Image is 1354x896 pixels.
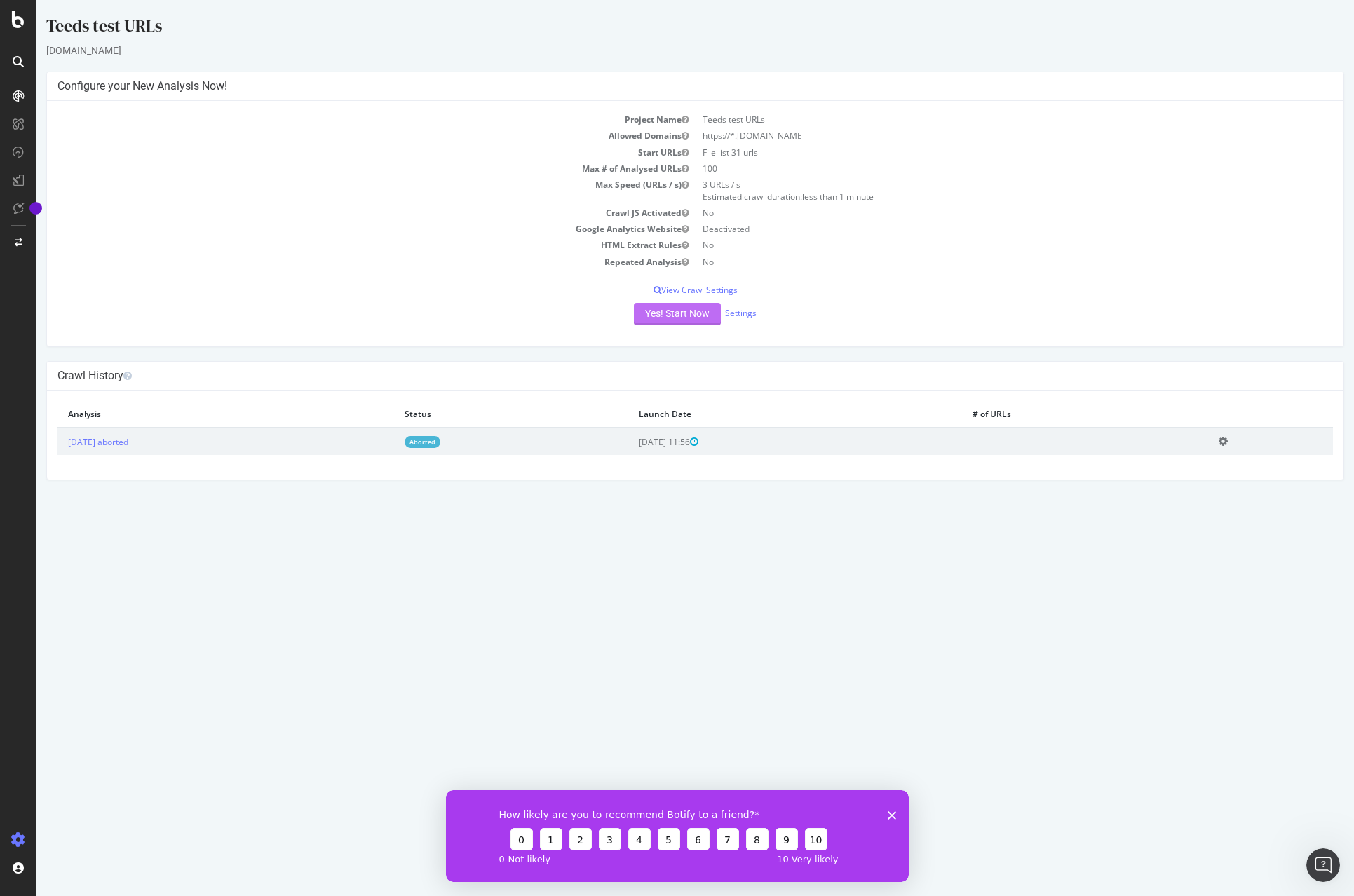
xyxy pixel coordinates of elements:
[659,205,1297,221] td: No
[368,436,404,448] a: Aborted
[21,144,659,161] td: Start URLs
[926,401,1172,428] th: # of URLs
[21,128,659,144] td: Allowed Domains
[21,401,358,428] th: Analysis
[21,79,1297,93] h4: Configure your New Analysis Now!
[659,254,1297,270] td: No
[358,401,593,428] th: Status
[689,307,720,319] a: Settings
[10,14,1308,43] div: Teeds test URLs
[659,161,1297,177] td: 100
[659,144,1297,161] td: File list 31 urls
[21,254,659,270] td: Repeated Analysis
[21,369,1297,383] h4: Crawl History
[21,177,659,205] td: Max Speed (URLs / s)
[659,177,1297,205] td: 3 URLs / s Estimated crawl duration:
[21,161,659,177] td: Max # of Analysed URLs
[21,284,1297,296] p: View Crawl Settings
[659,221,1297,237] td: Deactivated
[592,401,925,428] th: Launch Date
[766,191,837,203] span: less than 1 minute
[32,436,92,448] a: [DATE] aborted
[659,237,1297,253] td: No
[602,436,662,448] span: [DATE] 11:56
[21,237,659,253] td: HTML Extract Rules
[21,221,659,237] td: Google Analytics Website
[21,111,659,128] td: Project Name
[659,128,1297,144] td: https://*.[DOMAIN_NAME]
[29,202,42,215] div: Tooltip anchor
[10,43,1308,57] div: [DOMAIN_NAME]
[21,205,659,221] td: Crawl JS Activated
[1306,848,1340,882] iframe: Intercom live chat
[446,790,909,882] iframe: Survey from Botify
[597,303,684,325] button: Yes! Start Now
[659,111,1297,128] td: Teeds test URLs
